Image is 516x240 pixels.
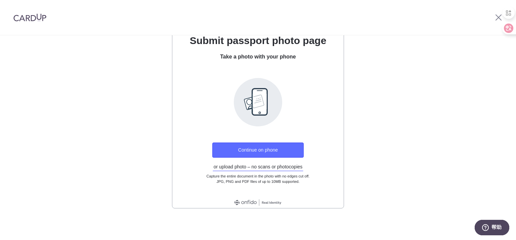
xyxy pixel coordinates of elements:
span: 帮助 [17,4,28,11]
button: Continue on phone [212,143,304,158]
iframe: 打开一个小组件，您可以在其中找到更多信息 [474,220,509,237]
p: Capture the entire document in the photo with no edges cut off. JPG, PNG and PDF files of up to 1... [183,173,333,185]
button: or upload photo – no scans or photocopies [213,162,304,171]
img: CardUp [13,13,46,22]
div: Take a photo with your phone [183,53,333,61]
span: Submit passport photo page [190,35,327,46]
